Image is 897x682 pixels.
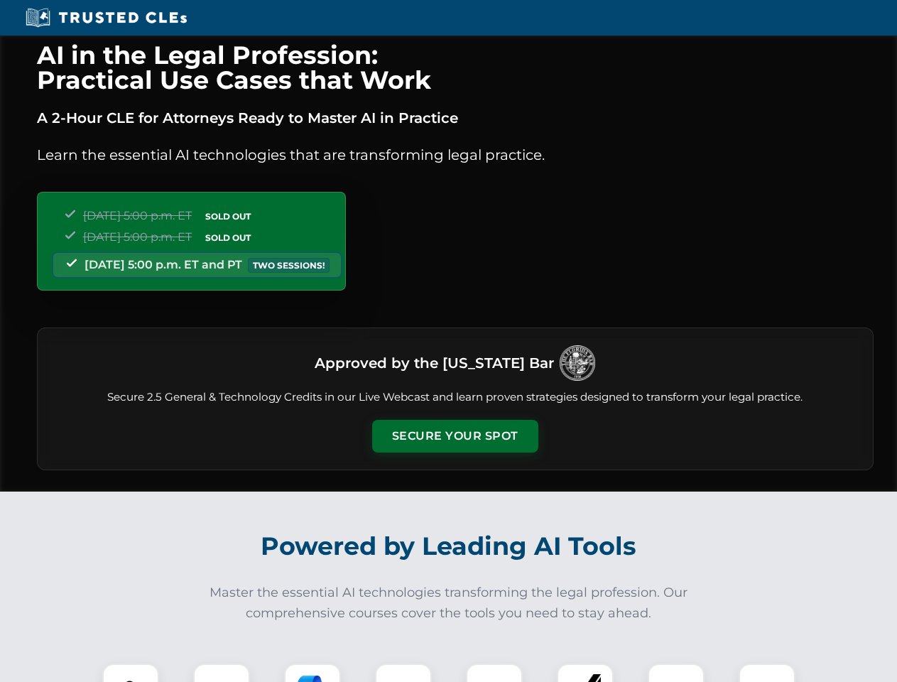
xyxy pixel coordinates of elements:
span: SOLD OUT [200,230,256,245]
h1: AI in the Legal Profession: Practical Use Cases that Work [37,43,874,92]
p: Learn the essential AI technologies that are transforming legal practice. [37,144,874,166]
span: SOLD OUT [200,209,256,224]
p: Master the essential AI technologies transforming the legal profession. Our comprehensive courses... [200,583,697,624]
h2: Powered by Leading AI Tools [55,521,842,571]
img: Logo [560,345,595,381]
p: A 2-Hour CLE for Attorneys Ready to Master AI in Practice [37,107,874,129]
span: [DATE] 5:00 p.m. ET [83,209,192,222]
button: Secure Your Spot [372,420,538,453]
span: [DATE] 5:00 p.m. ET [83,230,192,244]
h3: Approved by the [US_STATE] Bar [315,350,554,376]
img: Trusted CLEs [21,7,191,28]
p: Secure 2.5 General & Technology Credits in our Live Webcast and learn proven strategies designed ... [55,389,856,406]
